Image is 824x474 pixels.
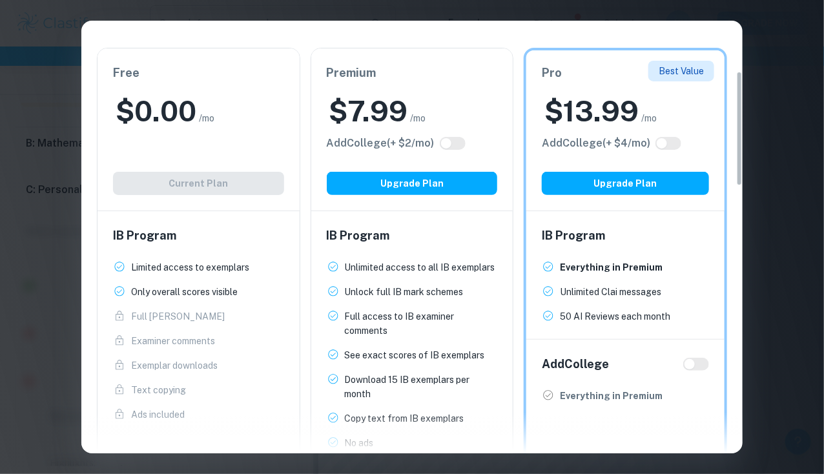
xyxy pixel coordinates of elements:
[560,309,670,324] p: 50 AI Reviews each month
[113,227,284,245] h6: IB Program
[131,358,218,373] p: Exemplar downloads
[411,111,426,125] span: /mo
[345,260,495,274] p: Unlimited access to all IB exemplars
[641,111,657,125] span: /mo
[345,373,498,401] p: Download 15 IB exemplars per month
[345,309,498,338] p: Full access to IB examiner comments
[131,383,186,397] p: Text copying
[542,136,650,151] h6: Click to see all the additional College features.
[327,227,498,245] h6: IB Program
[542,227,709,245] h6: IB Program
[116,92,196,130] h2: $ 0.00
[560,285,661,299] p: Unlimited Clai messages
[544,92,639,130] h2: $ 13.99
[199,111,214,125] span: /mo
[327,64,498,82] h6: Premium
[131,407,185,422] p: Ads included
[131,309,225,324] p: Full [PERSON_NAME]
[131,260,249,274] p: Limited access to exemplars
[542,64,709,82] h6: Pro
[131,334,215,348] p: Examiner comments
[327,136,435,151] h6: Click to see all the additional College features.
[345,285,464,299] p: Unlock full IB mark schemes
[329,92,408,130] h2: $ 7.99
[113,64,284,82] h6: Free
[542,172,709,195] button: Upgrade Plan
[345,411,464,426] p: Copy text from IB exemplars
[327,172,498,195] button: Upgrade Plan
[345,348,485,362] p: See exact scores of IB exemplars
[542,355,609,373] h6: Add College
[560,260,663,274] p: Everything in Premium
[659,64,704,78] p: Best Value
[131,285,238,299] p: Only overall scores visible
[560,389,663,403] p: Everything in Premium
